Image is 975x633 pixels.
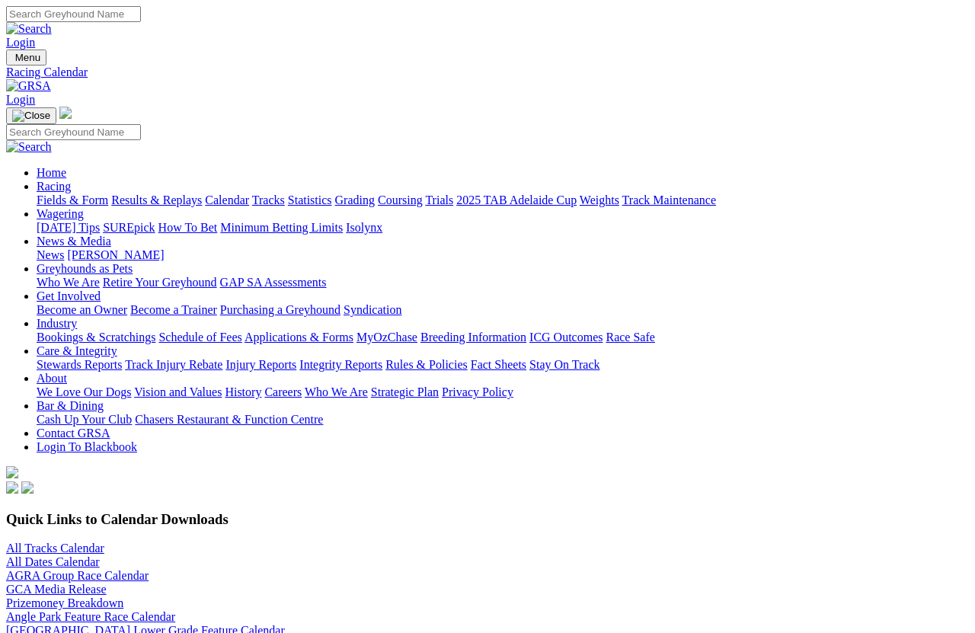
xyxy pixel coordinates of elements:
[37,180,71,193] a: Racing
[6,22,52,36] img: Search
[37,248,969,262] div: News & Media
[305,385,368,398] a: Who We Are
[37,166,66,179] a: Home
[15,52,40,63] span: Menu
[529,358,599,371] a: Stay On Track
[471,358,526,371] a: Fact Sheets
[37,331,969,344] div: Industry
[6,610,175,623] a: Angle Park Feature Race Calendar
[252,193,285,206] a: Tracks
[37,358,969,372] div: Care & Integrity
[12,110,50,122] img: Close
[37,303,127,316] a: Become an Owner
[37,303,969,317] div: Get Involved
[6,481,18,494] img: facebook.svg
[6,6,141,22] input: Search
[6,583,107,596] a: GCA Media Release
[6,124,141,140] input: Search
[37,289,101,302] a: Get Involved
[37,413,132,426] a: Cash Up Your Club
[37,193,969,207] div: Racing
[134,385,222,398] a: Vision and Values
[6,50,46,66] button: Toggle navigation
[225,358,296,371] a: Injury Reports
[6,93,35,106] a: Login
[622,193,716,206] a: Track Maintenance
[130,303,217,316] a: Become a Trainer
[299,358,382,371] a: Integrity Reports
[135,413,323,426] a: Chasers Restaurant & Function Centre
[37,331,155,344] a: Bookings & Scratchings
[6,542,104,555] a: All Tracks Calendar
[456,193,577,206] a: 2025 TAB Adelaide Cup
[220,221,343,234] a: Minimum Betting Limits
[335,193,375,206] a: Grading
[37,276,100,289] a: Who We Are
[385,358,468,371] a: Rules & Policies
[606,331,654,344] a: Race Safe
[37,385,969,399] div: About
[21,481,34,494] img: twitter.svg
[6,66,969,79] a: Racing Calendar
[6,511,969,528] h3: Quick Links to Calendar Downloads
[37,399,104,412] a: Bar & Dining
[125,358,222,371] a: Track Injury Rebate
[37,221,969,235] div: Wagering
[37,372,67,385] a: About
[529,331,603,344] a: ICG Outcomes
[67,248,164,261] a: [PERSON_NAME]
[6,107,56,124] button: Toggle navigation
[344,303,401,316] a: Syndication
[371,385,439,398] a: Strategic Plan
[245,331,353,344] a: Applications & Forms
[103,221,155,234] a: SUREpick
[356,331,417,344] a: MyOzChase
[111,193,202,206] a: Results & Replays
[37,207,84,220] a: Wagering
[103,276,217,289] a: Retire Your Greyhound
[6,140,52,154] img: Search
[580,193,619,206] a: Weights
[37,193,108,206] a: Fields & Form
[220,276,327,289] a: GAP SA Assessments
[225,385,261,398] a: History
[378,193,423,206] a: Coursing
[37,317,77,330] a: Industry
[6,555,100,568] a: All Dates Calendar
[6,569,149,582] a: AGRA Group Race Calendar
[37,358,122,371] a: Stewards Reports
[6,466,18,478] img: logo-grsa-white.png
[37,440,137,453] a: Login To Blackbook
[37,344,117,357] a: Care & Integrity
[6,79,51,93] img: GRSA
[205,193,249,206] a: Calendar
[420,331,526,344] a: Breeding Information
[346,221,382,234] a: Isolynx
[425,193,453,206] a: Trials
[37,248,64,261] a: News
[37,235,111,248] a: News & Media
[37,385,131,398] a: We Love Our Dogs
[37,413,969,427] div: Bar & Dining
[37,262,133,275] a: Greyhounds as Pets
[264,385,302,398] a: Careers
[158,221,218,234] a: How To Bet
[288,193,332,206] a: Statistics
[37,221,100,234] a: [DATE] Tips
[37,427,110,440] a: Contact GRSA
[37,276,969,289] div: Greyhounds as Pets
[59,107,72,119] img: logo-grsa-white.png
[220,303,340,316] a: Purchasing a Greyhound
[158,331,241,344] a: Schedule of Fees
[6,596,123,609] a: Prizemoney Breakdown
[6,36,35,49] a: Login
[442,385,513,398] a: Privacy Policy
